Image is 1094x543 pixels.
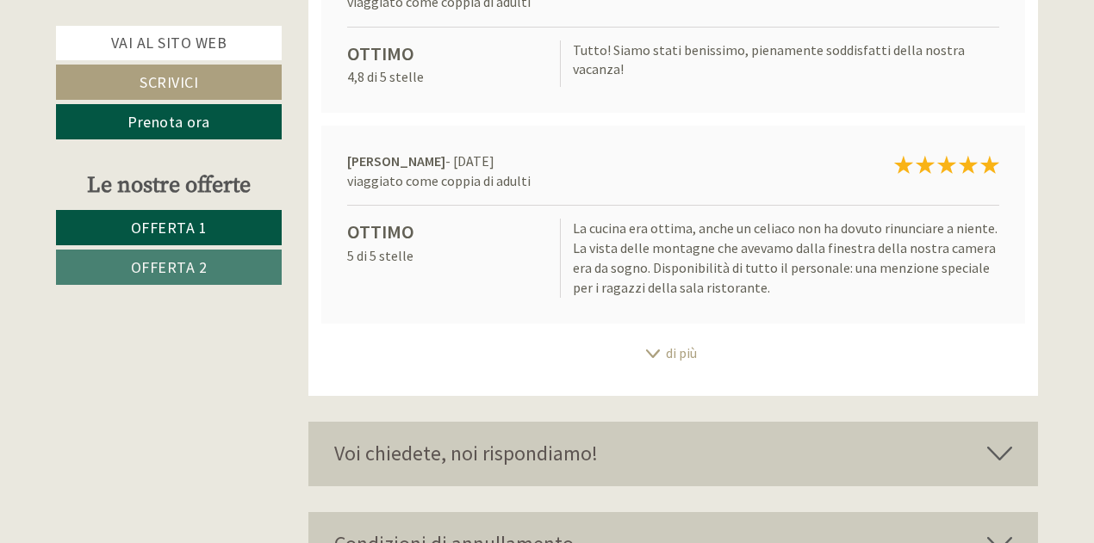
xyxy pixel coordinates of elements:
div: Ottimo [347,40,547,67]
div: Voi chiedete, noi rispondiamo! [308,422,1039,485]
div: - [DATE] [334,151,786,191]
a: Prenota ora [56,104,282,139]
span: Offerta 1 [131,218,208,238]
div: Le nostre offerte [56,170,282,201]
strong: [PERSON_NAME] [347,152,445,170]
div: 5 di 5 stelle [334,219,560,297]
span: Offerta 2 [131,257,208,277]
div: di più [308,336,1039,370]
div: Tutto! Siamo stati benissimo, pienamente soddisfatti della nostra vacanza! [560,40,1012,87]
div: La cucina era ottima, anche un celiaco non ha dovuto rinunciare a niente. La vista delle montagne... [560,219,1012,297]
div: Ottimo [347,219,547,245]
a: Vai al sito web [56,26,282,60]
div: 4,8 di 5 stelle [334,40,560,87]
a: Scrivici [56,65,282,100]
div: viaggiato come coppia di adulti [347,171,774,191]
